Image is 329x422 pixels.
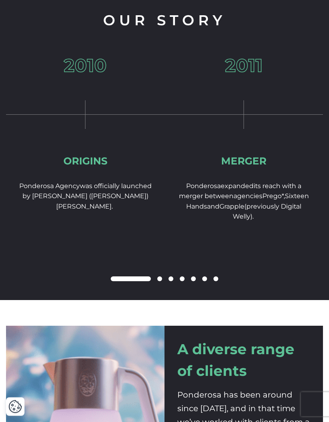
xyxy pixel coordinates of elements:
[207,203,219,211] span: and
[221,183,245,190] span: expand
[221,155,266,168] div: Merger
[262,193,284,200] span: Prego*
[219,203,244,211] span: Grapple
[19,183,80,190] span: Ponderosa Agency
[284,193,285,200] span: ,
[22,183,152,211] span: was officially launched by [PERSON_NAME] ([PERSON_NAME]) [PERSON_NAME].
[245,183,254,190] span: ed
[6,10,323,32] h2: Our Story
[8,400,22,414] img: Revisit consent button
[233,203,302,221] span: (previously Digital Welly).
[63,155,108,168] div: Origins
[234,193,262,200] span: agencies
[186,193,309,211] span: Sixteen Hands
[64,57,107,75] h3: 2010
[225,57,263,75] h3: 2011
[186,183,221,190] span: Ponderosa
[177,339,310,382] h2: A diverse range of clients
[8,400,22,414] button: Cookie Settings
